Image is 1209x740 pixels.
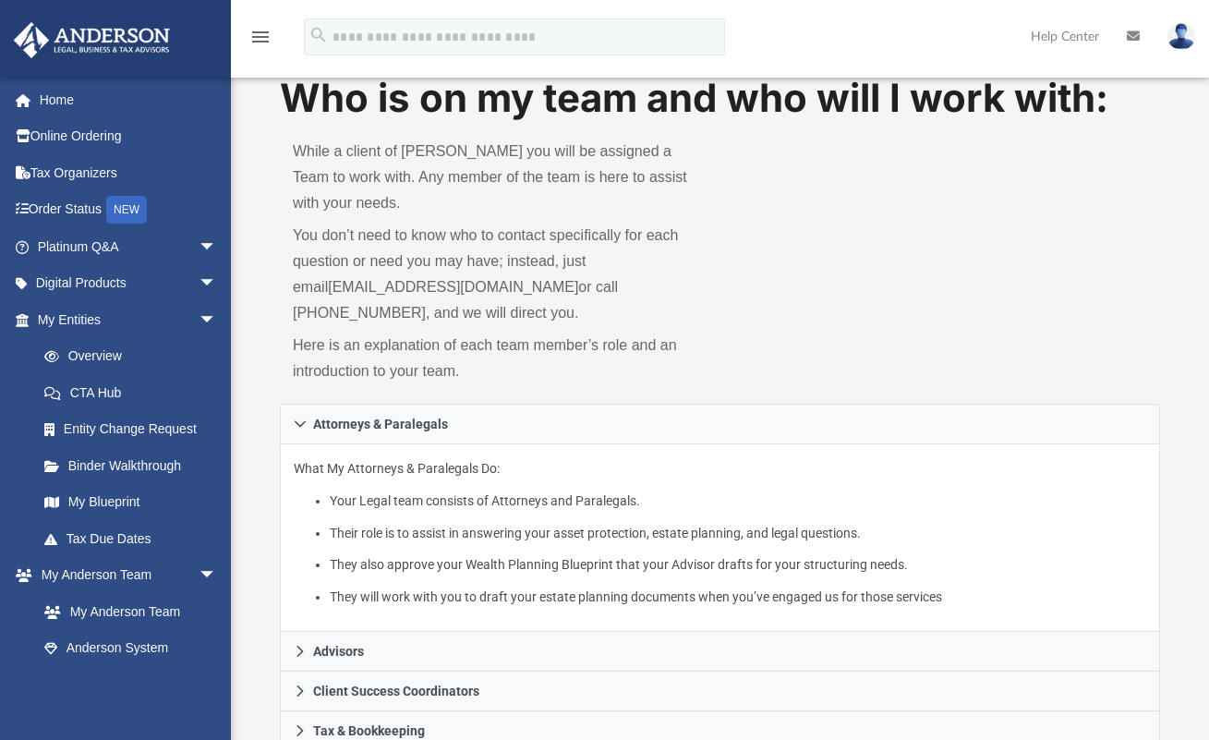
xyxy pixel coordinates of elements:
[313,645,364,658] span: Advisors
[26,630,236,667] a: Anderson System
[294,457,1146,608] p: What My Attorneys & Paralegals Do:
[313,418,448,431] span: Attorneys & Paralegals
[26,411,245,448] a: Entity Change Request
[280,71,1160,126] h1: Who is on my team and who will I work with:
[26,374,245,411] a: CTA Hub
[293,139,707,216] p: While a client of [PERSON_NAME] you will be assigned a Team to work with. Any member of the team ...
[199,265,236,303] span: arrow_drop_down
[280,404,1160,444] a: Attorneys & Paralegals
[26,666,236,703] a: Client Referrals
[26,338,245,375] a: Overview
[308,25,329,45] i: search
[13,191,245,229] a: Order StatusNEW
[26,520,245,557] a: Tax Due Dates
[280,672,1160,711] a: Client Success Coordinators
[293,223,707,326] p: You don’t need to know who to contact specifically for each question or need you may have; instea...
[13,228,245,265] a: Platinum Q&Aarrow_drop_down
[26,484,236,521] a: My Blueprint
[313,685,479,698] span: Client Success Coordinators
[280,632,1160,672] a: Advisors
[106,196,147,224] div: NEW
[26,447,245,484] a: Binder Walkthrough
[199,557,236,595] span: arrow_drop_down
[13,81,245,118] a: Home
[330,553,1146,576] li: They also approve your Wealth Planning Blueprint that your Advisor drafts for your structuring ne...
[249,35,272,48] a: menu
[330,490,1146,513] li: Your Legal team consists of Attorneys and Paralegals.
[280,444,1160,632] div: Attorneys & Paralegals
[249,26,272,48] i: menu
[199,228,236,266] span: arrow_drop_down
[293,333,707,384] p: Here is an explanation of each team member’s role and an introduction to your team.
[8,22,175,58] img: Anderson Advisors Platinum Portal
[13,301,245,338] a: My Entitiesarrow_drop_down
[13,118,245,155] a: Online Ordering
[328,279,578,295] a: [EMAIL_ADDRESS][DOMAIN_NAME]
[13,265,245,302] a: Digital Productsarrow_drop_down
[313,724,425,737] span: Tax & Bookkeeping
[26,593,226,630] a: My Anderson Team
[1167,23,1195,50] img: User Pic
[330,522,1146,545] li: Their role is to assist in answering your asset protection, estate planning, and legal questions.
[13,557,236,594] a: My Anderson Teamarrow_drop_down
[13,154,245,191] a: Tax Organizers
[199,301,236,339] span: arrow_drop_down
[330,586,1146,609] li: They will work with you to draft your estate planning documents when you’ve engaged us for those ...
